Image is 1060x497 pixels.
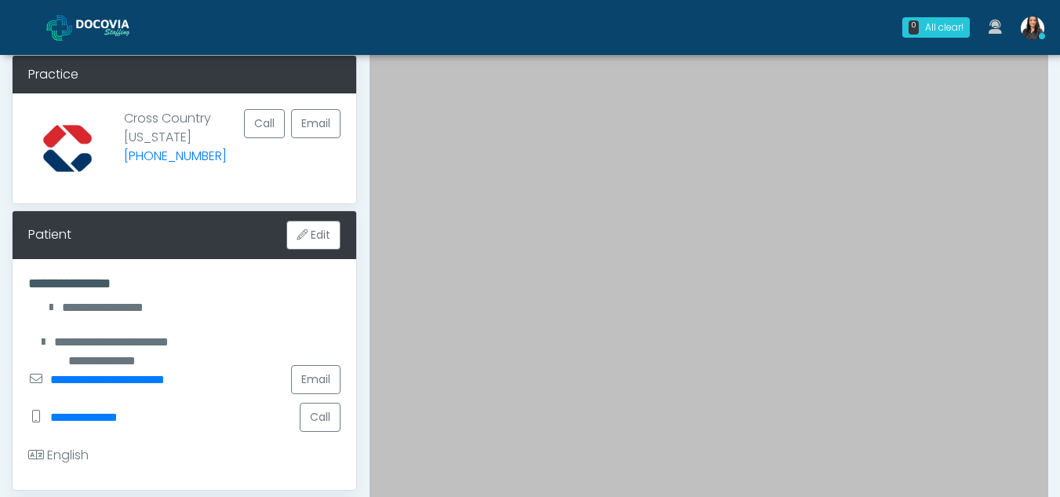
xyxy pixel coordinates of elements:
div: All clear! [925,20,963,35]
div: Practice [13,56,356,93]
div: Patient [28,225,71,244]
button: Edit [286,221,341,250]
p: Cross Country [US_STATE] [124,109,227,175]
a: [PHONE_NUMBER] [124,147,227,165]
a: Email [291,365,341,394]
button: Call [244,109,285,138]
div: 0 [909,20,919,35]
a: Docovia [46,2,155,53]
img: Docovia [76,20,155,35]
img: Viral Patel [1021,16,1044,40]
img: Provider image [28,109,107,188]
button: Call [300,403,341,432]
a: Email [291,109,341,138]
div: English [28,446,89,465]
img: Docovia [46,15,72,41]
a: 0 All clear! [893,11,979,44]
